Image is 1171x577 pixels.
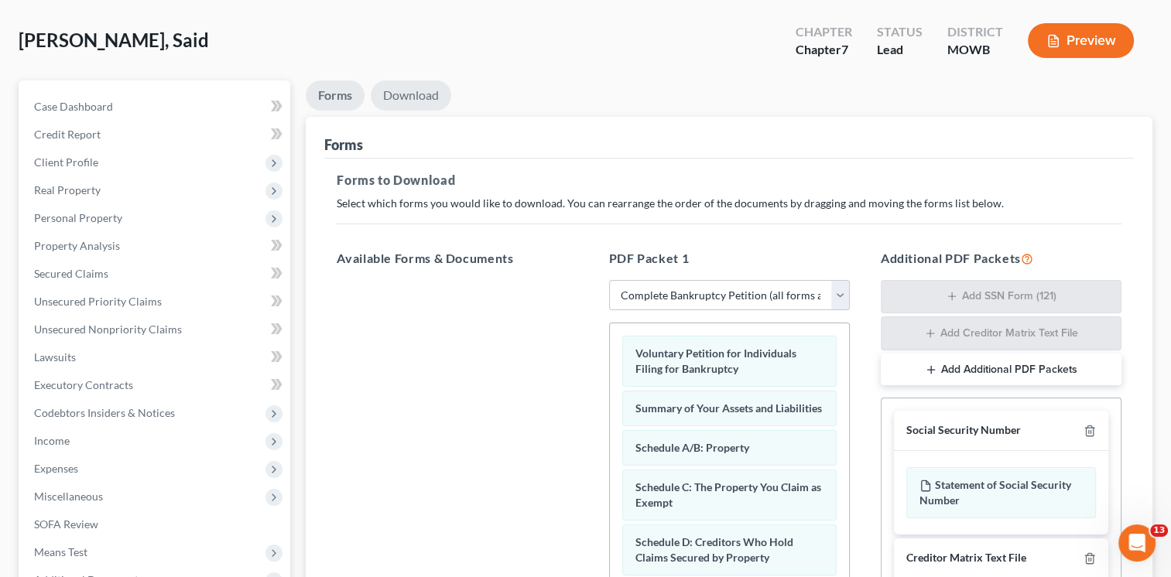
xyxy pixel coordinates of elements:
span: Means Test [34,545,87,558]
span: Secured Claims [34,267,108,280]
a: Lawsuits [22,343,290,371]
button: Add SSN Form (121) [881,280,1121,314]
span: Unsecured Nonpriority Claims [34,323,182,336]
span: 7 [841,42,848,56]
a: Secured Claims [22,260,290,288]
span: Property Analysis [34,239,120,252]
span: Schedule D: Creditors Who Hold Claims Secured by Property [635,535,793,564]
span: Schedule A/B: Property [635,441,749,454]
span: Lawsuits [34,350,76,364]
div: Lead [877,41,923,59]
h5: Available Forms & Documents [337,249,577,268]
div: District [947,23,1003,41]
span: Case Dashboard [34,100,113,113]
button: Preview [1028,23,1134,58]
button: Add Additional PDF Packets [881,353,1121,386]
div: Forms [324,135,363,154]
a: Executory Contracts [22,371,290,399]
div: Social Security Number [906,423,1021,438]
a: Download [371,80,451,111]
span: Real Property [34,183,101,196]
span: Summary of Your Assets and Liabilities [635,401,822,415]
span: Credit Report [34,128,101,141]
span: Codebtors Insiders & Notices [34,406,175,419]
a: Forms [306,80,365,111]
span: Expenses [34,462,78,475]
span: SOFA Review [34,517,98,531]
button: Add Creditor Matrix Text File [881,316,1121,350]
span: Schedule C: The Property You Claim as Exempt [635,480,821,509]
div: Status [877,23,923,41]
a: Property Analysis [22,232,290,260]
span: Personal Property [34,211,122,224]
span: Executory Contracts [34,378,133,391]
p: Select which forms you would like to download. You can rearrange the order of the documents by dr... [337,196,1121,211]
a: Credit Report [22,121,290,149]
span: Client Profile [34,155,98,169]
a: SOFA Review [22,510,290,538]
h5: Forms to Download [337,171,1121,189]
div: Chapter [796,41,852,59]
h5: PDF Packet 1 [609,249,850,268]
span: [PERSON_NAME], Said [19,29,209,51]
h5: Additional PDF Packets [881,249,1121,268]
span: Voluntary Petition for Individuals Filing for Bankruptcy [635,347,796,375]
div: Creditor Matrix Text File [906,551,1026,565]
a: Unsecured Priority Claims [22,288,290,316]
span: Miscellaneous [34,490,103,503]
span: 13 [1150,524,1168,537]
span: Unsecured Priority Claims [34,295,162,308]
div: Chapter [796,23,852,41]
span: Income [34,434,70,447]
iframe: Intercom live chat [1118,524,1156,562]
div: MOWB [947,41,1003,59]
a: Case Dashboard [22,93,290,121]
div: Statement of Social Security Number [906,467,1096,518]
a: Unsecured Nonpriority Claims [22,316,290,343]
